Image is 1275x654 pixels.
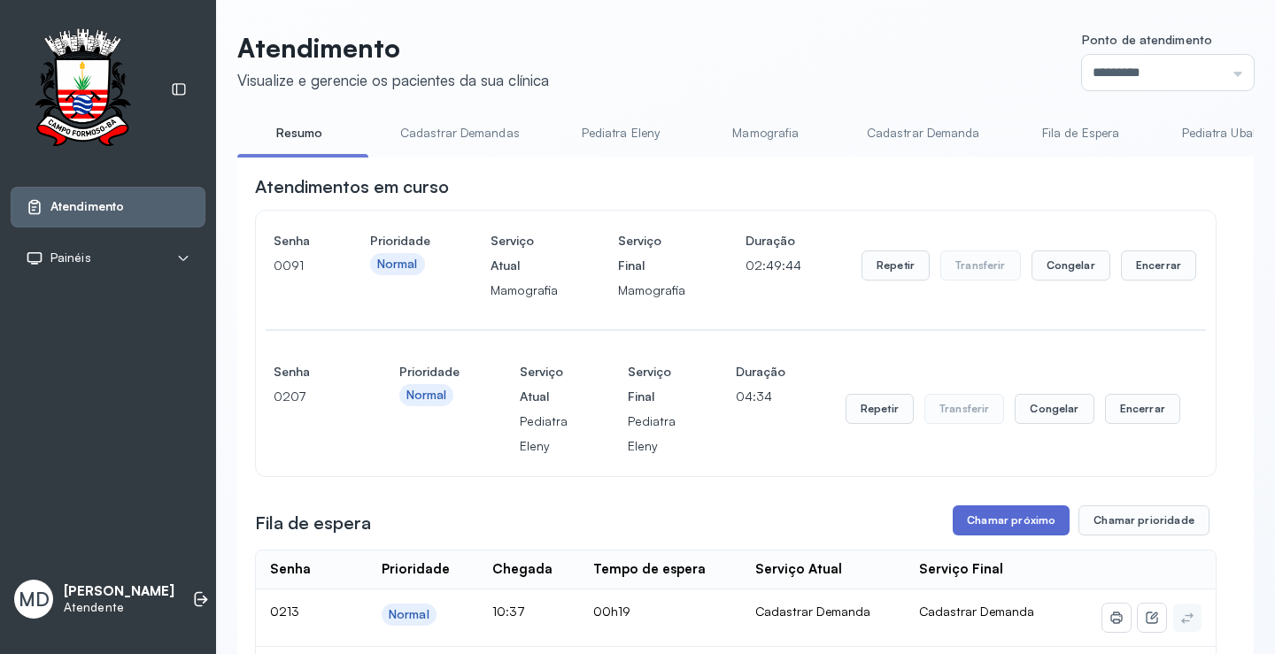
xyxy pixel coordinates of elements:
[746,253,801,278] p: 02:49:44
[846,394,914,424] button: Repetir
[919,561,1003,578] div: Serviço Final
[919,604,1034,619] span: Cadastrar Demanda
[755,561,842,578] div: Serviço Atual
[274,253,310,278] p: 0091
[492,561,552,578] div: Chegada
[382,561,450,578] div: Prioridade
[628,409,676,458] p: Pediatra Eleny
[50,250,91,265] span: Painéis
[491,278,558,303] p: Mamografia
[399,359,460,384] h4: Prioridade
[50,199,124,214] span: Atendimento
[520,409,568,458] p: Pediatra Eleny
[559,119,683,148] a: Pediatra Eleny
[1078,505,1209,535] button: Chamar prioridade
[492,604,525,619] span: 10:37
[237,32,549,64] p: Atendimento
[270,561,311,578] div: Senha
[1032,250,1110,281] button: Congelar
[953,505,1070,535] button: Chamar próximo
[746,228,801,253] h4: Duração
[237,119,361,148] a: Resumo
[377,257,418,272] div: Normal
[593,604,630,619] span: 00h19
[274,359,339,384] h4: Senha
[924,394,1005,424] button: Transferir
[370,228,430,253] h4: Prioridade
[849,119,998,148] a: Cadastrar Demanda
[736,384,785,409] p: 04:34
[618,228,685,278] h4: Serviço Final
[274,384,339,409] p: 0207
[1015,394,1093,424] button: Congelar
[491,228,558,278] h4: Serviço Atual
[628,359,676,409] h4: Serviço Final
[1082,32,1212,47] span: Ponto de atendimento
[382,119,537,148] a: Cadastrar Demandas
[862,250,930,281] button: Repetir
[520,359,568,409] h4: Serviço Atual
[1019,119,1143,148] a: Fila de Espera
[26,198,190,216] a: Atendimento
[755,604,892,619] div: Cadastrar Demanda
[255,511,371,535] h3: Fila de espera
[64,583,174,600] p: [PERSON_NAME]
[1105,394,1180,424] button: Encerrar
[270,604,299,619] span: 0213
[237,71,549,89] div: Visualize e gerencie os pacientes da sua clínica
[274,228,310,253] h4: Senha
[406,388,447,403] div: Normal
[64,600,174,615] p: Atendente
[19,28,146,151] img: Logotipo do estabelecimento
[1121,250,1196,281] button: Encerrar
[618,278,685,303] p: Mamografia
[593,561,706,578] div: Tempo de espera
[940,250,1021,281] button: Transferir
[389,607,429,622] div: Normal
[736,359,785,384] h4: Duração
[704,119,828,148] a: Mamografia
[255,174,449,199] h3: Atendimentos em curso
